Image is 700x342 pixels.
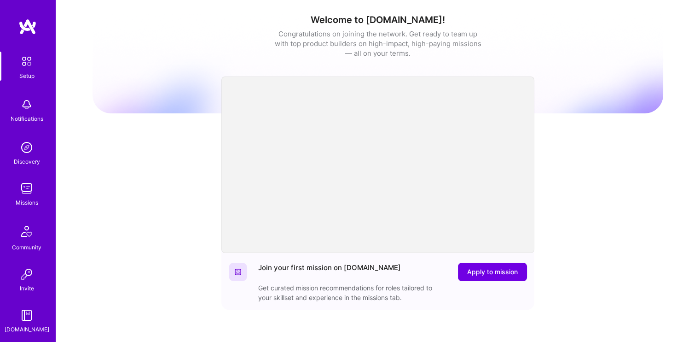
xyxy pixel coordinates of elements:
img: guide book [17,306,36,324]
div: Get curated mission recommendations for roles tailored to your skillset and experience in the mis... [258,283,442,302]
div: Missions [16,198,38,207]
button: Apply to mission [458,263,527,281]
img: Website [234,268,242,276]
div: Setup [19,71,35,81]
h1: Welcome to [DOMAIN_NAME]! [93,14,663,25]
iframe: video [221,77,534,253]
img: bell [17,95,36,114]
img: Invite [17,265,36,283]
img: discovery [17,138,36,157]
div: Congratulations on joining the network. Get ready to team up with top product builders on high-im... [274,29,481,58]
div: [DOMAIN_NAME] [5,324,49,334]
div: Invite [20,283,34,293]
img: Community [16,220,38,242]
img: logo [18,18,37,35]
img: teamwork [17,179,36,198]
div: Join your first mission on [DOMAIN_NAME] [258,263,401,281]
div: Notifications [11,114,43,124]
div: Discovery [14,157,40,166]
span: Apply to mission [467,267,518,277]
div: Community [12,242,41,252]
img: setup [17,52,36,71]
